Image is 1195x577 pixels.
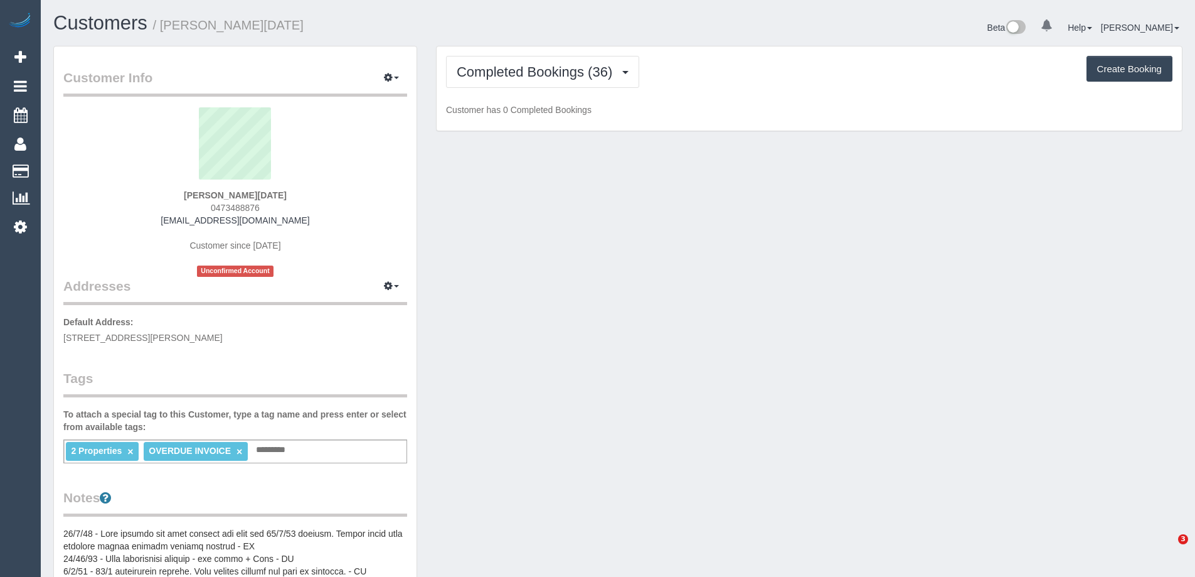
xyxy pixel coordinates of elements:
[1152,534,1182,564] iframe: Intercom live chat
[63,68,407,97] legend: Customer Info
[161,215,309,225] a: [EMAIL_ADDRESS][DOMAIN_NAME]
[63,408,407,433] label: To attach a special tag to this Customer, type a tag name and press enter or select from availabl...
[1086,56,1172,82] button: Create Booking
[63,316,134,328] label: Default Address:
[189,240,280,251] span: Customer since [DATE]
[987,23,1026,33] a: Beta
[63,488,407,517] legend: Notes
[1101,23,1179,33] a: [PERSON_NAME]
[53,12,147,34] a: Customers
[236,446,242,457] a: ×
[63,333,223,343] span: [STREET_ADDRESS][PERSON_NAME]
[457,64,619,80] span: Completed Bookings (36)
[8,13,33,30] img: Automaid Logo
[149,446,231,456] span: OVERDUE INVOICE
[446,104,1172,116] p: Customer has 0 Completed Bookings
[1068,23,1092,33] a: Help
[446,56,639,88] button: Completed Bookings (36)
[1005,20,1026,36] img: New interface
[71,446,122,456] span: 2 Properties
[127,446,133,457] a: ×
[184,190,287,200] strong: [PERSON_NAME][DATE]
[63,369,407,397] legend: Tags
[153,18,304,32] small: / [PERSON_NAME][DATE]
[1178,534,1188,544] span: 3
[211,203,260,213] span: 0473488876
[197,266,274,276] span: Unconfirmed Account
